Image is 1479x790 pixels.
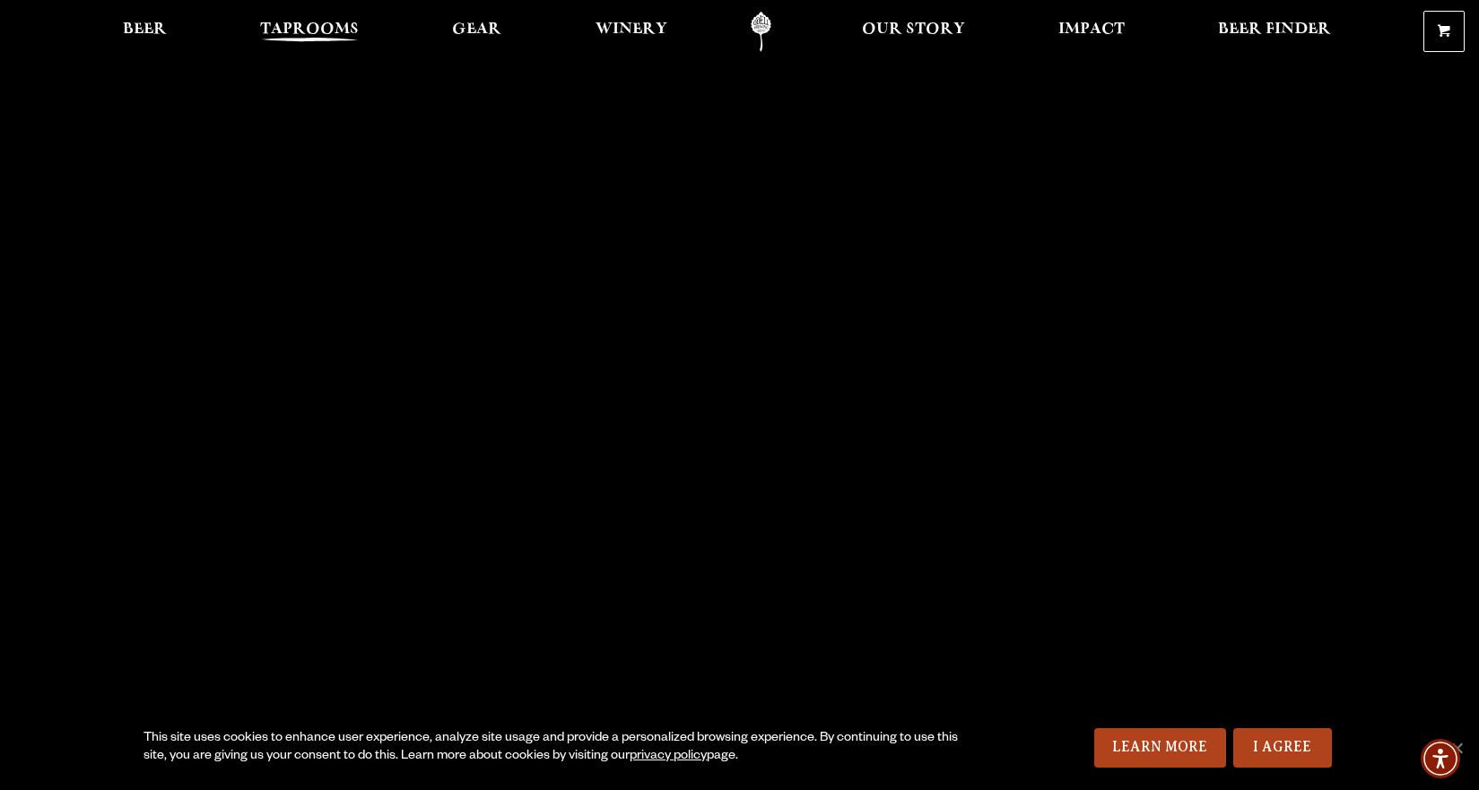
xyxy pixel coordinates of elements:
div: This site uses cookies to enhance user experience, analyze site usage and provide a personalized ... [144,730,977,766]
a: Odell Home [727,12,795,52]
a: Winery [584,12,679,52]
div: Accessibility Menu [1421,739,1460,778]
span: Beer [123,22,167,37]
span: Gear [452,22,501,37]
span: Impact [1058,22,1125,37]
span: Our Story [862,22,965,37]
a: Impact [1047,12,1136,52]
span: Beer Finder [1218,22,1331,37]
a: Learn More [1094,728,1226,768]
a: I Agree [1233,728,1332,768]
a: Taprooms [248,12,370,52]
a: Our Story [850,12,977,52]
a: Beer Finder [1206,12,1343,52]
span: Taprooms [260,22,359,37]
a: Gear [440,12,513,52]
span: Winery [596,22,667,37]
a: privacy policy [630,750,707,764]
a: Beer [111,12,178,52]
